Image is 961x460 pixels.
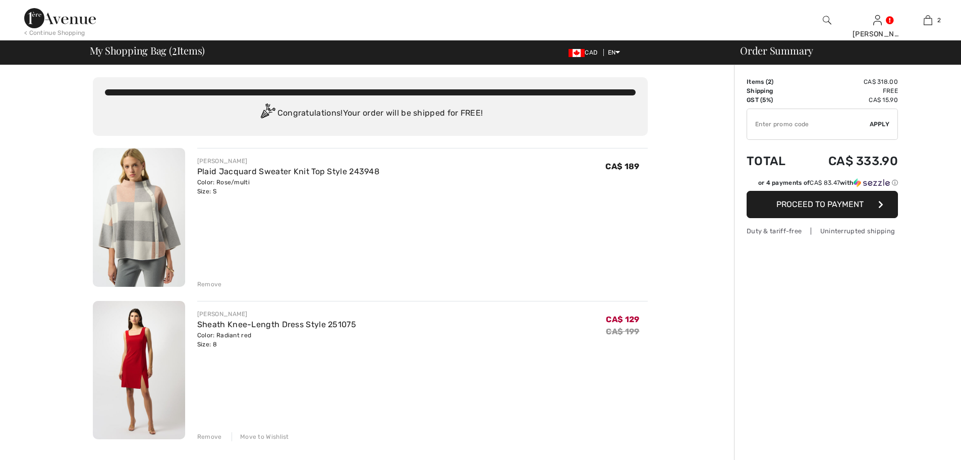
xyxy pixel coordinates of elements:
span: 2 [172,43,177,56]
td: Items ( ) [747,77,801,86]
div: Move to Wishlist [232,432,289,441]
a: Sign In [873,15,882,25]
span: 2 [937,16,941,25]
img: Sezzle [854,178,890,187]
div: Color: Rose/multi Size: S [197,178,379,196]
td: CA$ 318.00 [801,77,898,86]
span: CA$ 83.47 [810,179,840,186]
a: Sheath Knee-Length Dress Style 251075 [197,320,356,329]
a: 2 [903,14,952,26]
span: CA$ 189 [605,162,639,171]
span: Proceed to Payment [776,199,864,209]
span: EN [608,49,620,56]
div: Duty & tariff-free | Uninterrupted shipping [747,226,898,236]
input: Promo code [747,109,870,139]
span: Apply [870,120,890,129]
span: CA$ 129 [606,315,639,324]
div: Color: Radiant red Size: 8 [197,331,356,349]
td: GST (5%) [747,95,801,105]
td: Total [747,144,801,178]
div: [PERSON_NAME] [197,310,356,319]
td: Shipping [747,86,801,95]
td: CA$ 15.90 [801,95,898,105]
a: Plaid Jacquard Sweater Knit Top Style 243948 [197,167,379,176]
img: My Info [873,14,882,26]
img: Congratulation2.svg [257,104,277,124]
button: Proceed to Payment [747,191,898,218]
div: [PERSON_NAME] [197,157,379,166]
s: CA$ 199 [606,327,639,336]
div: Remove [197,432,222,441]
div: Order Summary [728,45,955,56]
img: Canadian Dollar [569,49,585,57]
img: 1ère Avenue [24,8,96,28]
img: Sheath Knee-Length Dress Style 251075 [93,301,185,440]
td: Free [801,86,898,95]
div: Remove [197,280,222,289]
img: Plaid Jacquard Sweater Knit Top Style 243948 [93,148,185,287]
div: Congratulations! Your order will be shipped for FREE! [105,104,636,124]
div: < Continue Shopping [24,28,85,37]
span: 2 [768,78,771,85]
div: [PERSON_NAME] [853,29,902,39]
span: CAD [569,49,601,56]
div: or 4 payments ofCA$ 83.47withSezzle Click to learn more about Sezzle [747,178,898,191]
div: or 4 payments of with [758,178,898,187]
span: My Shopping Bag ( Items) [90,45,205,56]
img: My Bag [924,14,932,26]
img: search the website [823,14,831,26]
td: CA$ 333.90 [801,144,898,178]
